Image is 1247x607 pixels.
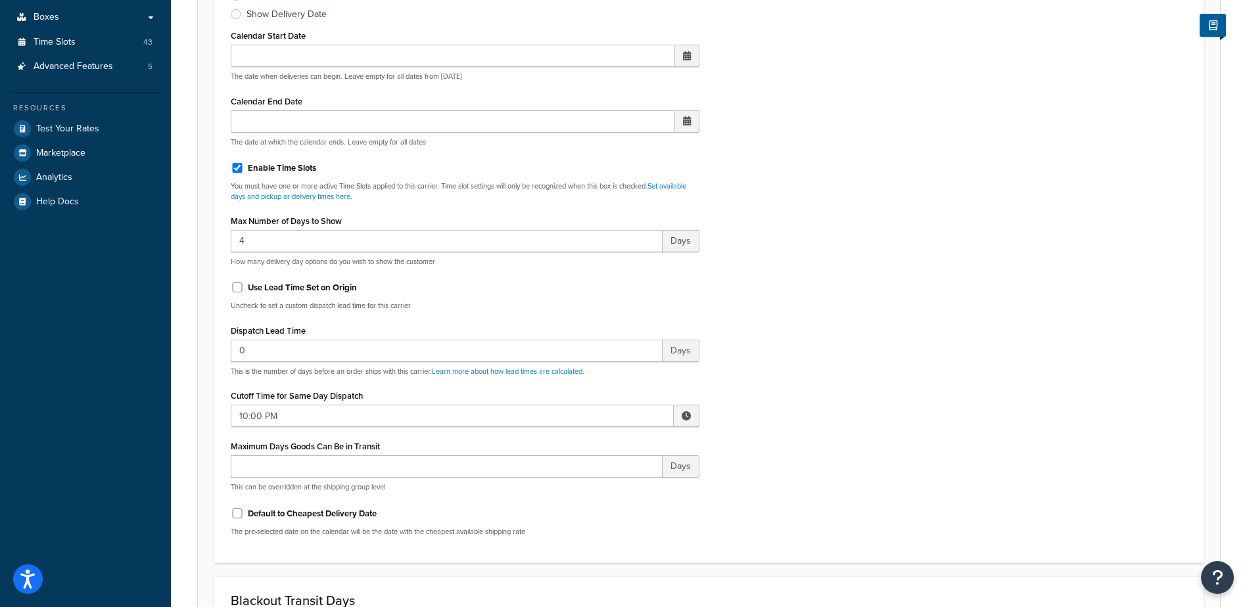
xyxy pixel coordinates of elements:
[36,124,99,135] span: Test Your Rates
[36,196,79,208] span: Help Docs
[248,162,316,174] label: Enable Time Slots
[248,508,377,520] label: Default to Cheapest Delivery Date
[231,301,699,311] p: Uncheck to set a custom dispatch lead time for this carrier
[663,230,699,252] span: Days
[143,37,153,48] span: 43
[148,61,153,72] span: 5
[231,326,306,336] label: Dispatch Lead Time
[10,117,161,141] a: Test Your Rates
[34,37,76,48] span: Time Slots
[231,391,363,401] label: Cutoff Time for Same Day Dispatch
[34,61,113,72] span: Advanced Features
[231,181,699,202] p: You must have one or more active Time Slots applied to this carrier. Time slot settings will only...
[10,55,161,79] a: Advanced Features5
[10,141,161,165] a: Marketplace
[36,172,72,183] span: Analytics
[10,190,161,214] a: Help Docs
[231,482,699,492] p: This can be overridden at the shipping group level
[231,257,699,267] p: How many delivery day options do you wish to show the customer
[10,55,161,79] li: Advanced Features
[36,148,85,159] span: Marketplace
[10,102,161,114] div: Resources
[663,340,699,362] span: Days
[231,97,302,106] label: Calendar End Date
[432,366,584,376] a: Learn more about how lead times are calculated.
[231,137,699,147] p: The date at which the calendar ends. Leave empty for all dates
[1200,14,1226,37] button: Show Help Docs
[231,72,699,81] p: The date when deliveries can begin. Leave empty for all dates from [DATE]
[10,166,161,189] a: Analytics
[231,367,699,376] p: This is the number of days before an order ships with this carrier.
[10,5,161,30] a: Boxes
[663,455,699,478] span: Days
[10,30,161,55] a: Time Slots43
[231,31,306,41] label: Calendar Start Date
[34,12,59,23] span: Boxes
[10,30,161,55] li: Time Slots
[1201,561,1234,594] button: Open Resource Center
[231,527,699,537] p: The pre-selected date on the calendar will be the date with the cheapest available shipping rate
[247,8,327,21] div: Show Delivery Date
[231,181,686,201] a: Set available days and pickup or delivery times here.
[231,441,380,451] label: Maximum Days Goods Can Be in Transit
[231,216,342,226] label: Max Number of Days to Show
[248,282,357,294] label: Use Lead Time Set on Origin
